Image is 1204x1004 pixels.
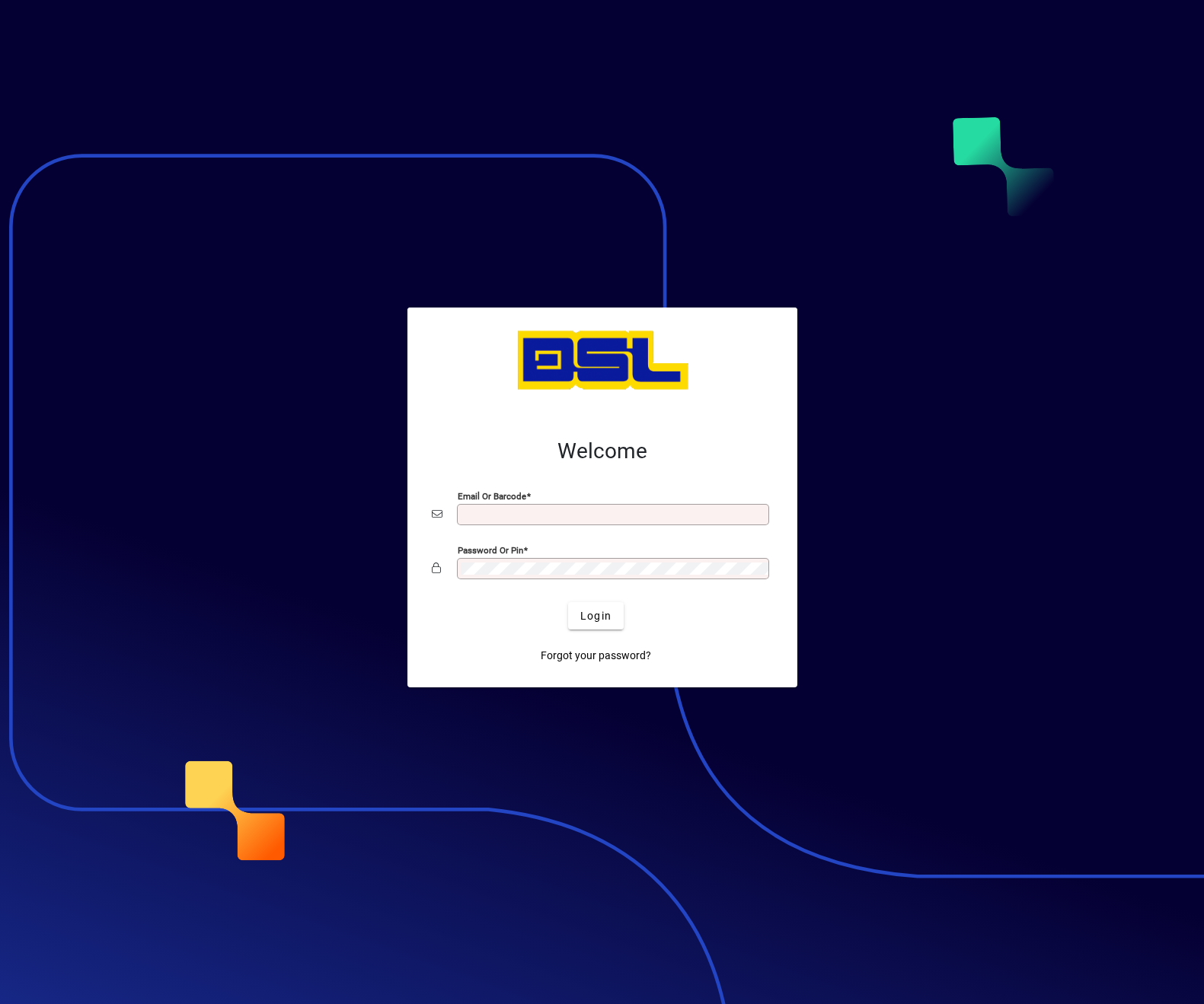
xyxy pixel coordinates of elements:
h2: Welcome [432,438,773,464]
mat-label: Email or Barcode [458,491,526,502]
span: Login [580,608,612,624]
mat-label: Password or Pin [458,545,523,556]
span: Forgot your password? [541,648,651,664]
a: Forgot your password? [535,642,657,669]
button: Login [568,602,624,629]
